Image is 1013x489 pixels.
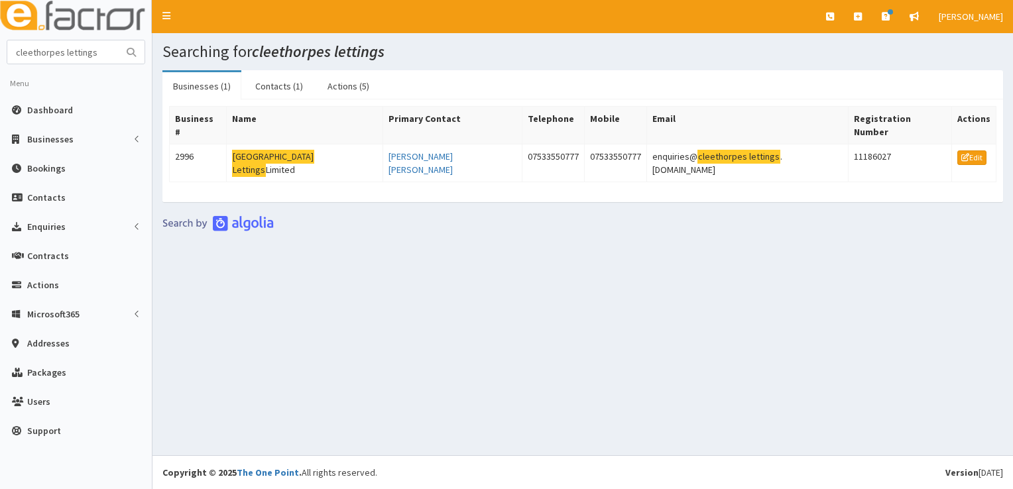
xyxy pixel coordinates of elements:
[27,425,61,437] span: Support
[162,466,302,478] strong: Copyright © 2025 .
[226,144,383,182] td: Limited
[27,366,66,378] span: Packages
[939,11,1003,23] span: [PERSON_NAME]
[170,144,227,182] td: 2996
[27,279,59,291] span: Actions
[152,455,1013,489] footer: All rights reserved.
[317,72,380,100] a: Actions (5)
[170,107,227,144] th: Business #
[945,466,979,478] b: Version
[226,107,383,144] th: Name
[27,308,80,320] span: Microsoft365
[945,466,1003,479] div: [DATE]
[162,43,1003,60] h1: Searching for
[232,163,267,177] mark: Lettings
[584,144,646,182] td: 07533550777
[27,191,66,203] span: Contacts
[383,107,522,144] th: Primary Contact
[646,144,849,182] td: enquiries@ .[DOMAIN_NAME]
[646,107,849,144] th: Email
[951,107,996,144] th: Actions
[232,150,315,164] mark: [GEOGRAPHIC_DATA]
[27,221,66,233] span: Enquiries
[957,150,986,165] a: Edit
[245,72,314,100] a: Contacts (1)
[522,144,584,182] td: 07533550777
[849,144,952,182] td: 11186027
[27,162,66,174] span: Bookings
[697,150,748,164] mark: cleethorpes
[584,107,646,144] th: Mobile
[237,466,299,478] a: The One Point
[748,150,781,164] mark: lettings
[522,107,584,144] th: Telephone
[27,133,74,145] span: Businesses
[27,104,73,116] span: Dashboard
[252,41,385,62] i: cleethorpes lettings
[7,40,119,64] input: Search...
[162,72,241,100] a: Businesses (1)
[27,250,69,262] span: Contracts
[388,150,453,176] a: [PERSON_NAME] [PERSON_NAME]
[849,107,952,144] th: Registration Number
[162,215,274,231] img: search-by-algolia-light-background.png
[27,396,50,407] span: Users
[27,337,70,349] span: Addresses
